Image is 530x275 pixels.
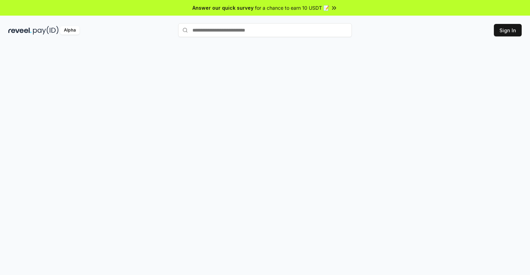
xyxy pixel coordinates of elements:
[60,26,80,35] div: Alpha
[255,4,329,11] span: for a chance to earn 10 USDT 📝
[494,24,522,36] button: Sign In
[33,26,59,35] img: pay_id
[8,26,32,35] img: reveel_dark
[192,4,254,11] span: Answer our quick survey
